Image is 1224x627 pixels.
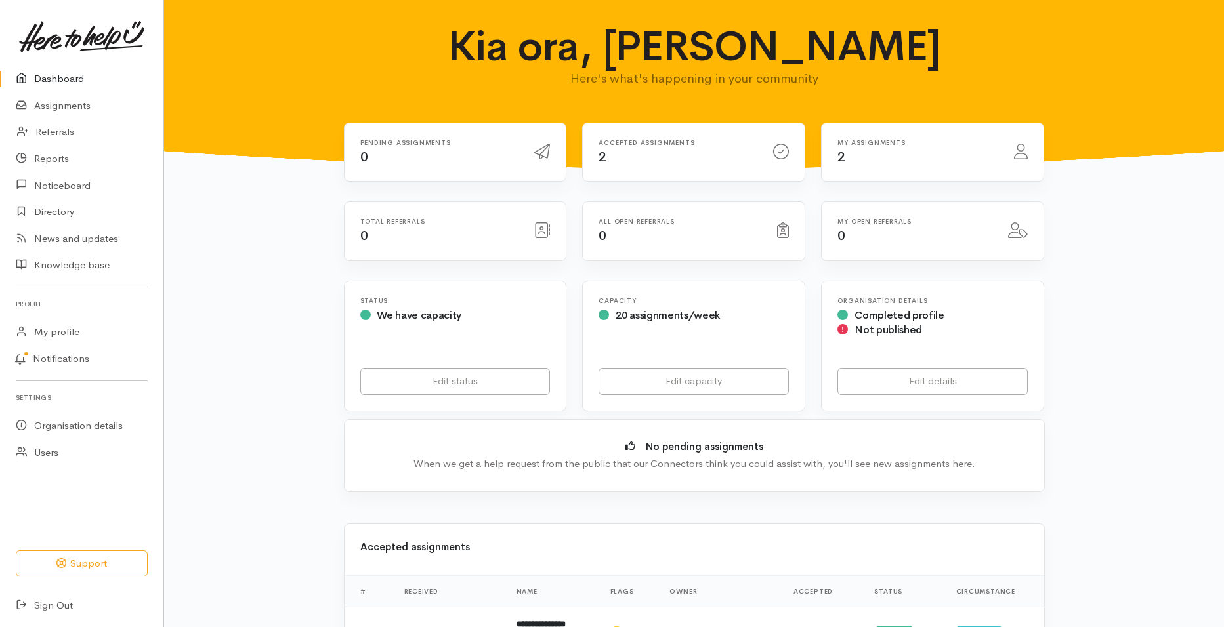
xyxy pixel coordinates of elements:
[16,295,148,313] h6: Profile
[506,576,600,607] th: Name
[659,576,782,607] th: Owner
[599,139,757,146] h6: Accepted assignments
[445,24,944,70] h1: Kia ora, [PERSON_NAME]
[360,368,551,395] a: Edit status
[616,308,720,322] span: 20 assignments/week
[16,389,148,407] h6: Settings
[599,149,606,165] span: 2
[599,218,761,225] h6: All open referrals
[16,550,148,577] button: Support
[837,149,845,165] span: 2
[360,297,551,304] h6: Status
[364,456,1024,472] div: When we get a help request from the public that our Connectors think you could assist with, you'l...
[946,576,1044,607] th: Circumstance
[600,576,660,607] th: Flags
[360,218,519,225] h6: Total referrals
[345,576,394,607] th: #
[360,139,519,146] h6: Pending assignments
[864,576,945,607] th: Status
[360,149,368,165] span: 0
[646,440,763,453] b: No pending assignments
[855,323,922,336] span: Not published
[360,228,368,244] span: 0
[599,228,606,244] span: 0
[599,368,789,395] a: Edit capacity
[783,576,864,607] th: Accepted
[837,297,1028,304] h6: Organisation Details
[360,540,470,553] b: Accepted assignments
[377,308,461,322] span: We have capacity
[394,576,506,607] th: Received
[855,308,944,322] span: Completed profile
[599,297,789,304] h6: Capacity
[837,228,845,244] span: 0
[837,368,1028,395] a: Edit details
[445,70,944,88] p: Here's what's happening in your community
[837,139,998,146] h6: My assignments
[837,218,992,225] h6: My open referrals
